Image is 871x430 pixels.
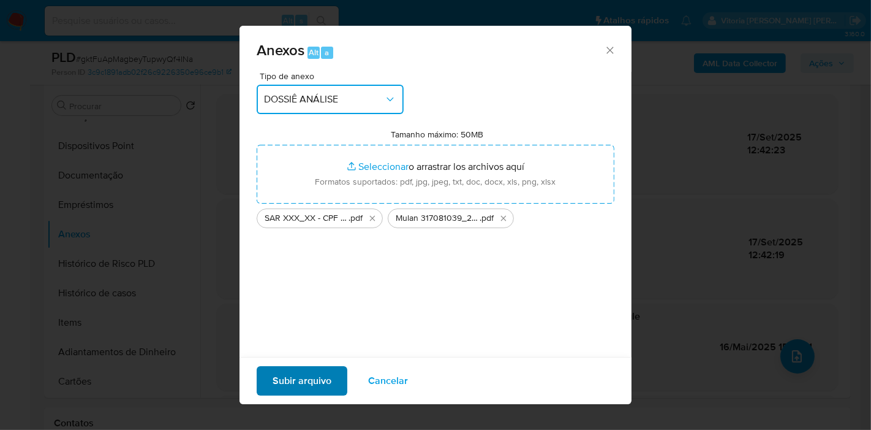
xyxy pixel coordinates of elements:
span: .pdf [349,212,363,225]
button: Eliminar SAR XXX_XX - CPF 45814737808 - JOICE GOMES DA SILVA.pdf [365,211,380,226]
label: Tamanho máximo: 50MB [391,129,484,140]
span: Cancelar [368,367,408,394]
ul: Archivos seleccionados [257,204,614,228]
button: DOSSIÊ ANÁLISE [257,85,404,114]
span: DOSSIÊ ANÁLISE [264,93,384,106]
span: a [325,47,329,58]
span: Tipo de anexo [260,72,407,80]
button: Cerrar [604,44,615,55]
span: Alt [309,47,319,58]
span: Subir arquivo [273,367,331,394]
button: Eliminar Mulan 317081039_2025_09_17_08_32_32.pdf [496,211,511,226]
button: Subir arquivo [257,366,347,396]
button: Cancelar [352,366,424,396]
span: SAR XXX_XX - CPF 45814737808 - [PERSON_NAME] [265,212,349,225]
span: Mulan 317081039_2025_09_17_08_32_32 [396,212,480,225]
span: Anexos [257,39,304,61]
span: .pdf [480,212,494,225]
